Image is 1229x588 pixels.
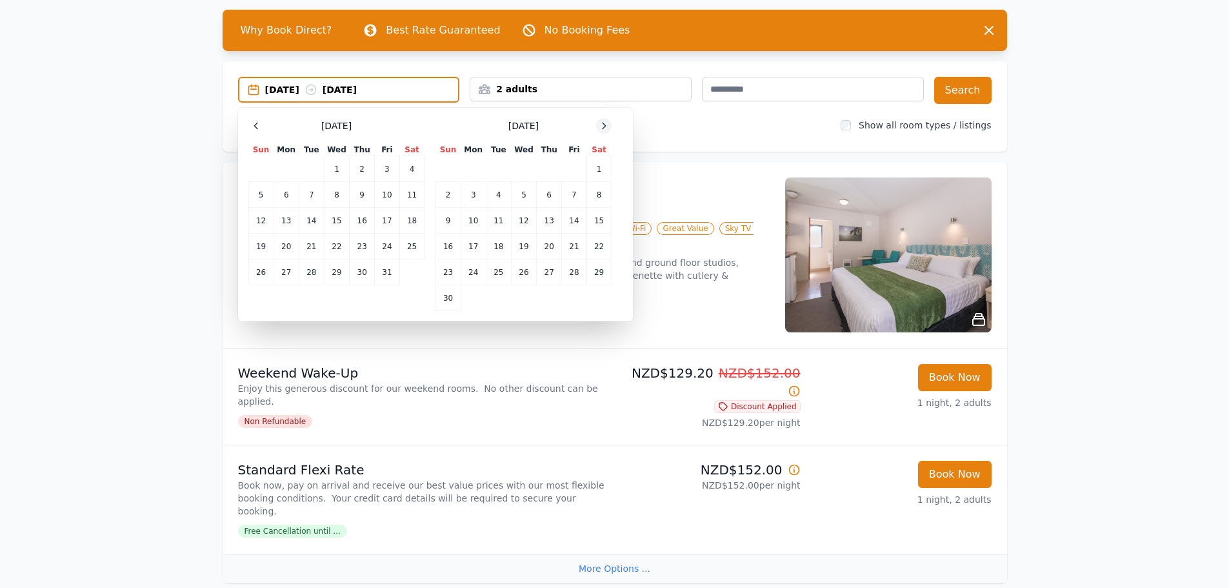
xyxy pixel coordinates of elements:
th: Mon [461,144,486,156]
th: Thu [537,144,562,156]
td: 12 [248,208,274,234]
th: Mon [274,144,299,156]
div: More Options ... [223,554,1007,583]
td: 9 [435,208,461,234]
td: 10 [375,182,399,208]
p: NZD$129.20 per night [620,416,801,429]
td: 20 [274,234,299,259]
th: Fri [562,144,586,156]
span: Free Cancellation until ... [238,525,347,538]
td: 4 [399,156,425,182]
td: 24 [461,259,486,285]
td: 5 [248,182,274,208]
td: 4 [486,182,511,208]
td: 14 [562,208,586,234]
td: 7 [299,182,324,208]
td: 28 [299,259,324,285]
p: Weekend Wake-Up [238,364,610,382]
td: 13 [274,208,299,234]
p: Book now, pay on arrival and receive our best value prices with our most flexible booking conditi... [238,479,610,518]
p: NZD$152.00 [620,461,801,479]
div: [DATE] [DATE] [265,83,459,96]
td: 15 [324,208,349,234]
td: 6 [537,182,562,208]
td: 9 [350,182,375,208]
p: 1 night, 2 adults [811,493,992,506]
td: 17 [461,234,486,259]
td: 8 [324,182,349,208]
th: Wed [511,144,536,156]
th: Sun [435,144,461,156]
td: 27 [537,259,562,285]
td: 1 [586,156,612,182]
td: 5 [511,182,536,208]
th: Thu [350,144,375,156]
td: 30 [435,285,461,311]
span: Why Book Direct? [230,17,343,43]
span: [DATE] [321,119,352,132]
td: 28 [562,259,586,285]
td: 25 [486,259,511,285]
td: 3 [461,182,486,208]
td: 12 [511,208,536,234]
p: Standard Flexi Rate [238,461,610,479]
td: 2 [435,182,461,208]
span: Non Refundable [238,415,313,428]
p: 1 night, 2 adults [811,396,992,409]
p: Enjoy this generous discount for our weekend rooms. No other discount can be applied. [238,382,610,408]
td: 23 [435,259,461,285]
button: Search [934,77,992,104]
td: 19 [248,234,274,259]
td: 15 [586,208,612,234]
span: Great Value [657,222,714,235]
button: Book Now [918,364,992,391]
td: 29 [586,259,612,285]
th: Tue [299,144,324,156]
td: 3 [375,156,399,182]
td: 2 [350,156,375,182]
td: 16 [350,208,375,234]
p: No Booking Fees [545,23,630,38]
td: 10 [461,208,486,234]
span: NZD$152.00 [719,365,801,381]
td: 16 [435,234,461,259]
div: 2 adults [470,83,691,96]
td: 23 [350,234,375,259]
td: 25 [399,234,425,259]
td: 30 [350,259,375,285]
th: Tue [486,144,511,156]
td: 21 [299,234,324,259]
span: Discount Applied [714,400,801,413]
td: 22 [324,234,349,259]
td: 7 [562,182,586,208]
td: 21 [562,234,586,259]
span: [DATE] [508,119,539,132]
td: 29 [324,259,349,285]
td: 14 [299,208,324,234]
p: NZD$152.00 per night [620,479,801,492]
td: 20 [537,234,562,259]
td: 1 [324,156,349,182]
label: Show all room types / listings [859,120,991,130]
td: 22 [586,234,612,259]
button: Book Now [918,461,992,488]
td: 19 [511,234,536,259]
p: Best Rate Guaranteed [386,23,500,38]
p: NZD$129.20 [620,364,801,400]
td: 18 [486,234,511,259]
td: 6 [274,182,299,208]
td: 11 [399,182,425,208]
th: Sat [399,144,425,156]
td: 13 [537,208,562,234]
td: 11 [486,208,511,234]
td: 31 [375,259,399,285]
th: Fri [375,144,399,156]
th: Sat [586,144,612,156]
th: Sun [248,144,274,156]
td: 18 [399,208,425,234]
td: 24 [375,234,399,259]
td: 26 [248,259,274,285]
th: Wed [324,144,349,156]
td: 26 [511,259,536,285]
td: 27 [274,259,299,285]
